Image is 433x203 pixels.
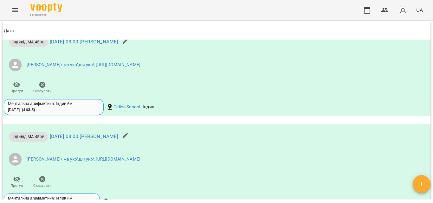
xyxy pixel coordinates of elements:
a: Gelios School [113,104,140,110]
div: Ментальна арифметика: Індив 6м [8,196,96,201]
span: Скасувати [33,183,52,188]
button: UA [414,4,425,16]
span: Дата [4,27,429,35]
a: [DATE] 03:00 [PERSON_NAME] [50,133,118,139]
div: Ментальна арифметика: Індив 6м [8,101,100,107]
img: Voopty Logo [30,3,62,12]
span: індивід МА 45 хв [9,134,48,140]
b: ( 463.5 ) [22,107,35,112]
img: avatar_s.png [398,6,407,15]
button: Скасувати [29,79,55,97]
a: [PERSON_NAME]\ ма укр\шч укр\ [URL][DOMAIN_NAME] [27,62,140,68]
span: Прогул [10,88,23,94]
span: UA [416,7,423,13]
span: Скасувати [33,88,52,94]
button: Прогул [4,79,29,97]
button: Прогул [4,173,29,191]
div: Sort [4,27,14,35]
span: For Business [30,13,62,17]
div: [DATE] - [8,107,35,113]
span: індивід МА 45 хв [9,39,48,45]
button: Menu [8,3,23,18]
div: Індив [141,103,156,111]
span: Прогул [10,183,23,188]
a: [DATE] 03:00 [PERSON_NAME] [50,39,118,45]
div: Ментальна арифметика: Індив 6м[DATE]- (463.5) [4,99,104,115]
button: Скасувати [29,173,55,191]
div: Дата [4,27,14,35]
a: [PERSON_NAME]\ ма укр\шч укр\ [URL][DOMAIN_NAME] [27,156,140,162]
